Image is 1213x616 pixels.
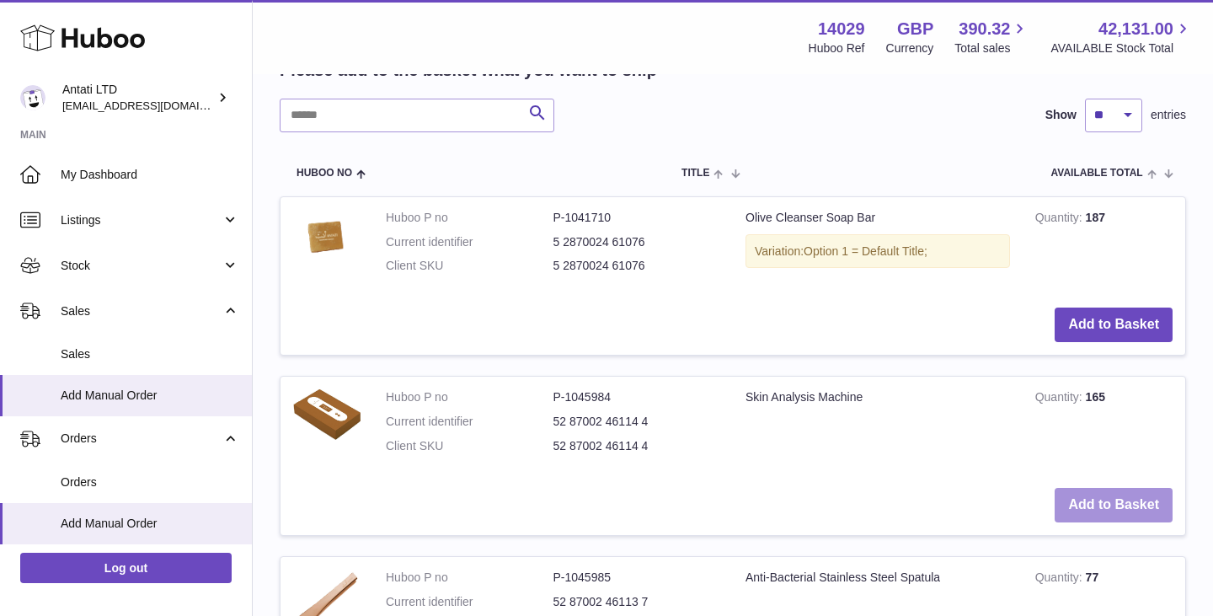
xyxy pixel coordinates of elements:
[553,414,721,430] dd: 52 87002 46114 4
[804,244,927,258] span: Option 1 = Default Title;
[61,346,239,362] span: Sales
[293,210,361,265] img: Olive Cleanser Soap Bar
[61,388,239,404] span: Add Manual Order
[1045,107,1077,123] label: Show
[386,210,553,226] dt: Huboo P no
[553,594,721,610] dd: 52 87002 46113 7
[954,40,1029,56] span: Total sales
[1055,488,1173,522] button: Add to Basket
[809,40,865,56] div: Huboo Ref
[61,212,222,228] span: Listings
[62,99,248,112] span: [EMAIL_ADDRESS][DOMAIN_NAME]
[1098,18,1173,40] span: 42,131.00
[1023,197,1185,296] td: 187
[61,431,222,447] span: Orders
[386,570,553,586] dt: Huboo P no
[954,18,1029,56] a: 390.32 Total sales
[1035,570,1086,588] strong: Quantity
[1050,18,1193,56] a: 42,131.00 AVAILABLE Stock Total
[553,389,721,405] dd: P-1045984
[386,389,553,405] dt: Huboo P no
[61,303,222,319] span: Sales
[1035,211,1086,228] strong: Quantity
[553,438,721,454] dd: 52 87002 46114 4
[1051,168,1143,179] span: AVAILABLE Total
[818,18,865,40] strong: 14029
[297,168,352,179] span: Huboo no
[733,377,1023,475] td: Skin Analysis Machine
[553,234,721,250] dd: 5 2870024 61076
[61,167,239,183] span: My Dashboard
[61,516,239,532] span: Add Manual Order
[1035,390,1086,408] strong: Quantity
[959,18,1010,40] span: 390.32
[20,553,232,583] a: Log out
[61,258,222,274] span: Stock
[1050,40,1193,56] span: AVAILABLE Stock Total
[386,438,553,454] dt: Client SKU
[386,234,553,250] dt: Current identifier
[745,234,1010,269] div: Variation:
[1023,377,1185,475] td: 165
[293,389,361,440] img: Skin Analysis Machine
[62,82,214,114] div: Antati LTD
[386,594,553,610] dt: Current identifier
[681,168,709,179] span: Title
[386,258,553,274] dt: Client SKU
[1151,107,1186,123] span: entries
[1055,308,1173,342] button: Add to Basket
[20,85,45,110] img: toufic@antatiskin.com
[553,570,721,586] dd: P-1045985
[553,258,721,274] dd: 5 2870024 61076
[733,197,1023,296] td: Olive Cleanser Soap Bar
[897,18,933,40] strong: GBP
[386,414,553,430] dt: Current identifier
[886,40,934,56] div: Currency
[61,474,239,490] span: Orders
[553,210,721,226] dd: P-1041710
